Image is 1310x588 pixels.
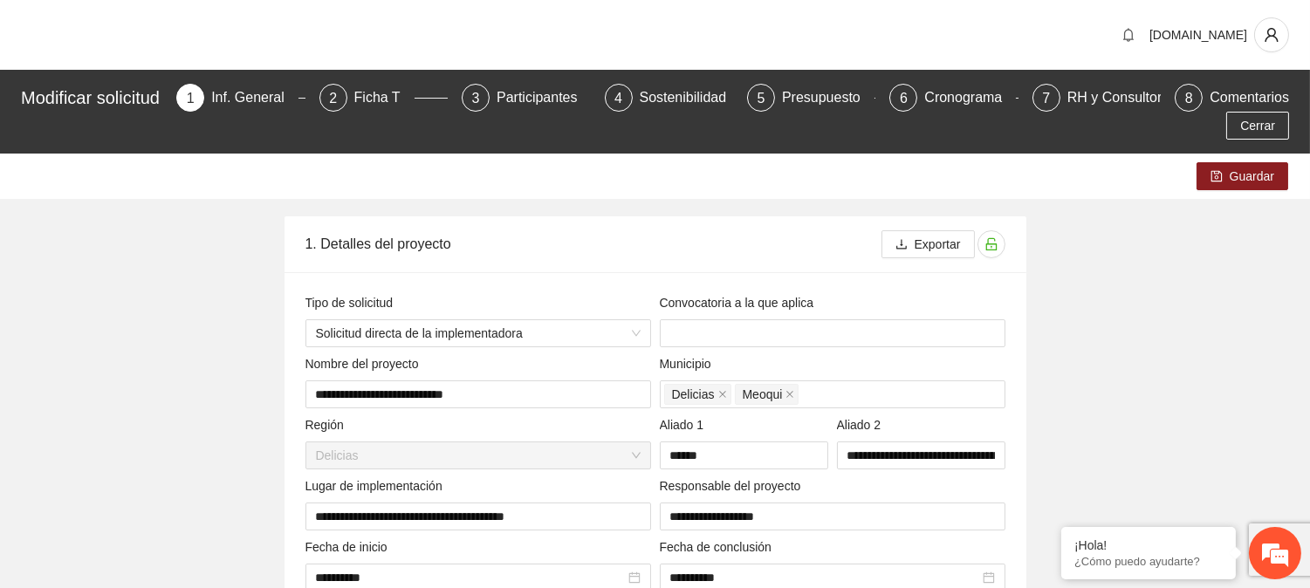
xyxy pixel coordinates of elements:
div: RH y Consultores [1067,84,1190,112]
span: Estamos en línea. [101,194,241,370]
span: Fecha de conclusión [660,537,778,557]
div: 8Comentarios [1175,84,1289,112]
span: Delicias [672,385,715,404]
span: Meoqui [743,385,783,404]
span: close [718,390,727,399]
button: bell [1115,21,1142,49]
span: Nombre del proyecto [305,354,426,373]
span: Cerrar [1240,116,1275,135]
span: [DOMAIN_NAME] [1149,28,1247,42]
div: 1. Detalles del proyecto [305,219,881,269]
div: ¡Hola! [1074,538,1223,552]
div: 1Inf. General [176,84,305,112]
button: saveGuardar [1197,162,1288,190]
span: Delicias [664,384,731,405]
span: 2 [329,91,337,106]
span: Responsable del proyecto [660,476,808,496]
span: download [895,238,908,252]
div: Participantes [497,84,592,112]
button: unlock [977,230,1005,258]
span: 6 [900,91,908,106]
button: downloadExportar [881,230,975,258]
span: Aliado 2 [837,415,888,434]
div: Ficha T [354,84,415,112]
span: 7 [1042,91,1050,106]
span: Fecha de inicio [305,537,394,557]
div: Minimizar ventana de chat en vivo [286,9,328,51]
div: 7RH y Consultores [1032,84,1161,112]
span: save [1211,170,1223,184]
span: 3 [472,91,480,106]
span: Solicitud directa de la implementadora [316,320,641,346]
div: 6Cronograma [889,84,1018,112]
span: 1 [187,91,195,106]
span: bell [1115,28,1142,42]
div: 5Presupuesto [747,84,875,112]
div: Cronograma [924,84,1016,112]
span: user [1255,27,1288,43]
span: Exportar [915,235,961,254]
span: close [785,390,794,399]
span: Lugar de implementación [305,476,449,496]
button: user [1254,17,1289,52]
span: Guardar [1230,167,1274,186]
textarea: Escriba su mensaje y pulse “Intro” [9,398,333,459]
p: ¿Cómo puedo ayudarte? [1074,555,1223,568]
span: Convocatoria a la que aplica [660,293,820,312]
div: 4Sostenibilidad [605,84,733,112]
div: Modificar solicitud [21,84,166,112]
span: Delicias [316,442,641,468]
div: Inf. General [211,84,298,112]
div: 2Ficha T [319,84,448,112]
span: 8 [1185,91,1193,106]
span: unlock [978,237,1005,251]
div: Chatee con nosotros ahora [91,89,293,112]
div: Presupuesto [782,84,874,112]
div: Sostenibilidad [640,84,741,112]
span: Tipo de solicitud [305,293,400,312]
span: Municipio [660,354,718,373]
div: Comentarios [1210,84,1289,112]
span: Aliado 1 [660,415,710,434]
span: 4 [614,91,622,106]
span: Meoqui [735,384,799,405]
span: Región [305,415,351,434]
div: 3Participantes [462,84,590,112]
button: Cerrar [1226,112,1289,140]
span: 5 [758,91,765,106]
